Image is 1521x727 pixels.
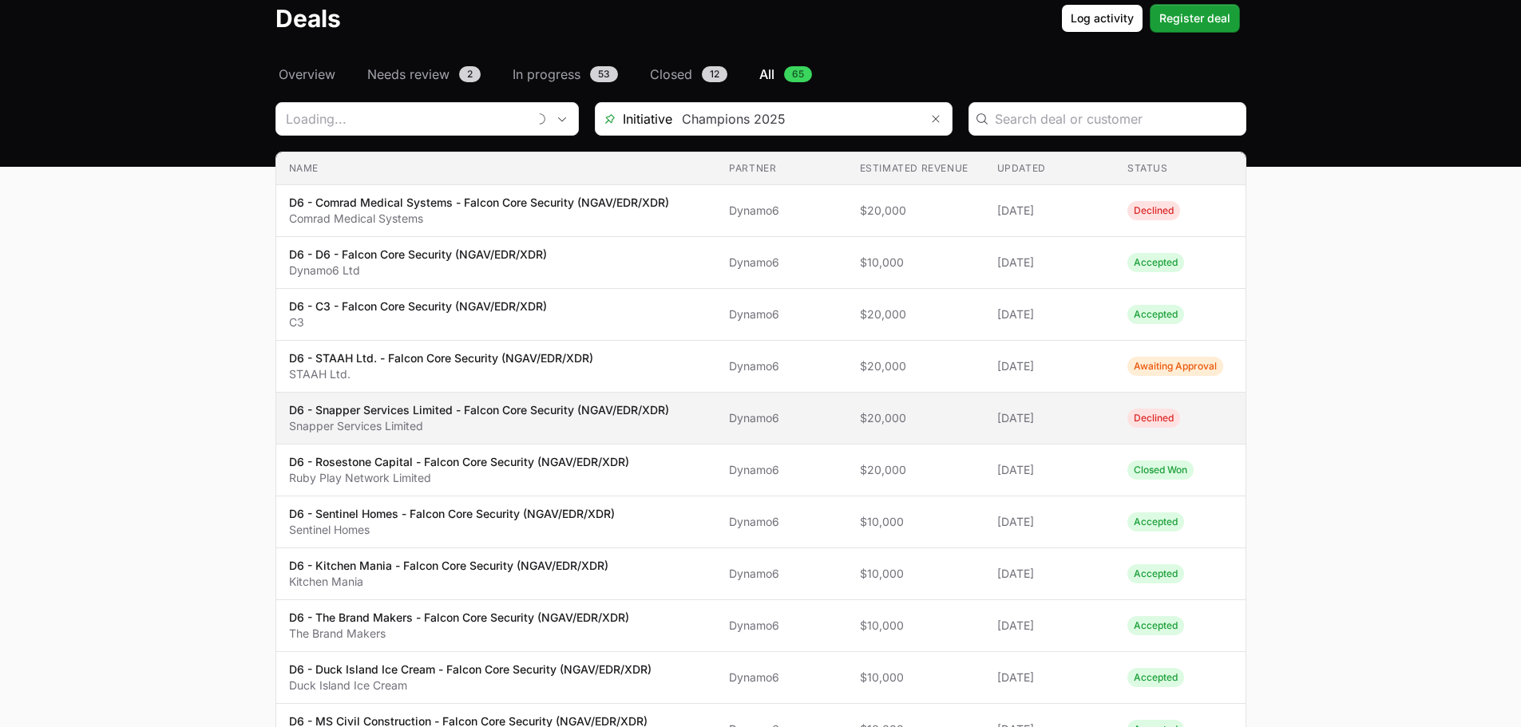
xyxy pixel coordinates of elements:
span: $10,000 [860,618,972,634]
span: $20,000 [860,462,972,478]
p: D6 - The Brand Makers - Falcon Core Security (NGAV/EDR/XDR) [289,610,629,626]
span: $20,000 [860,306,972,322]
span: $10,000 [860,255,972,271]
a: Closed12 [647,65,731,84]
span: [DATE] [997,410,1102,426]
p: D6 - Kitchen Mania - Falcon Core Security (NGAV/EDR/XDR) [289,558,608,574]
p: Snapper Services Limited [289,418,669,434]
span: 2 [459,66,481,82]
nav: Deals navigation [275,65,1246,84]
span: [DATE] [997,255,1102,271]
a: Needs review2 [364,65,484,84]
th: Partner [716,152,846,185]
span: 53 [590,66,618,82]
span: [DATE] [997,670,1102,686]
span: Dynamo6 [729,358,834,374]
input: Loading... [276,103,527,135]
span: [DATE] [997,462,1102,478]
span: Dynamo6 [729,514,834,530]
a: In progress53 [509,65,621,84]
span: Dynamo6 [729,203,834,219]
span: $20,000 [860,410,972,426]
button: Remove [920,103,952,135]
span: In progress [513,65,580,84]
span: [DATE] [997,514,1102,530]
div: Open [546,103,578,135]
span: Needs review [367,65,450,84]
a: All65 [756,65,815,84]
p: Ruby Play Network Limited [289,470,629,486]
input: Search initiatives [672,103,920,135]
span: [DATE] [997,618,1102,634]
span: Dynamo6 [729,306,834,322]
p: The Brand Makers [289,626,629,642]
span: Dynamo6 [729,462,834,478]
a: Overview [275,65,339,84]
p: Duck Island Ice Cream [289,678,652,693]
span: All [759,65,774,84]
p: D6 - C3 - Falcon Core Security (NGAV/EDR/XDR) [289,298,547,314]
span: Initiative [596,109,672,128]
p: Sentinel Homes [289,522,615,538]
span: Overview [279,65,335,84]
p: Dynamo6 Ltd [289,263,547,279]
span: 65 [784,66,812,82]
p: D6 - Comrad Medical Systems - Falcon Core Security (NGAV/EDR/XDR) [289,195,669,211]
span: Dynamo6 [729,670,834,686]
p: D6 - STAAH Ltd. - Falcon Core Security (NGAV/EDR/XDR) [289,350,593,366]
button: Log activity [1061,4,1143,33]
span: [DATE] [997,566,1102,582]
span: 12 [702,66,727,82]
span: [DATE] [997,306,1102,322]
p: D6 - D6 - Falcon Core Security (NGAV/EDR/XDR) [289,247,547,263]
div: Primary actions [1061,4,1240,33]
span: Register deal [1159,9,1230,28]
span: $20,000 [860,358,972,374]
th: Status [1115,152,1246,185]
span: Dynamo6 [729,255,834,271]
p: D6 - Rosestone Capital - Falcon Core Security (NGAV/EDR/XDR) [289,454,629,470]
span: $10,000 [860,670,972,686]
th: Updated [984,152,1115,185]
input: Search deal or customer [995,109,1236,128]
th: Name [276,152,717,185]
span: Dynamo6 [729,566,834,582]
p: D6 - Sentinel Homes - Falcon Core Security (NGAV/EDR/XDR) [289,506,615,522]
span: $10,000 [860,514,972,530]
span: $10,000 [860,566,972,582]
span: [DATE] [997,203,1102,219]
span: Log activity [1071,9,1134,28]
p: Comrad Medical Systems [289,211,669,227]
span: $20,000 [860,203,972,219]
th: Estimated revenue [847,152,984,185]
button: Register deal [1150,4,1240,33]
h1: Deals [275,4,341,33]
span: Dynamo6 [729,618,834,634]
span: Dynamo6 [729,410,834,426]
span: Closed [650,65,692,84]
span: [DATE] [997,358,1102,374]
p: STAAH Ltd. [289,366,593,382]
p: Kitchen Mania [289,574,608,590]
p: D6 - Duck Island Ice Cream - Falcon Core Security (NGAV/EDR/XDR) [289,662,652,678]
p: C3 [289,314,547,330]
p: D6 - Snapper Services Limited - Falcon Core Security (NGAV/EDR/XDR) [289,402,669,418]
